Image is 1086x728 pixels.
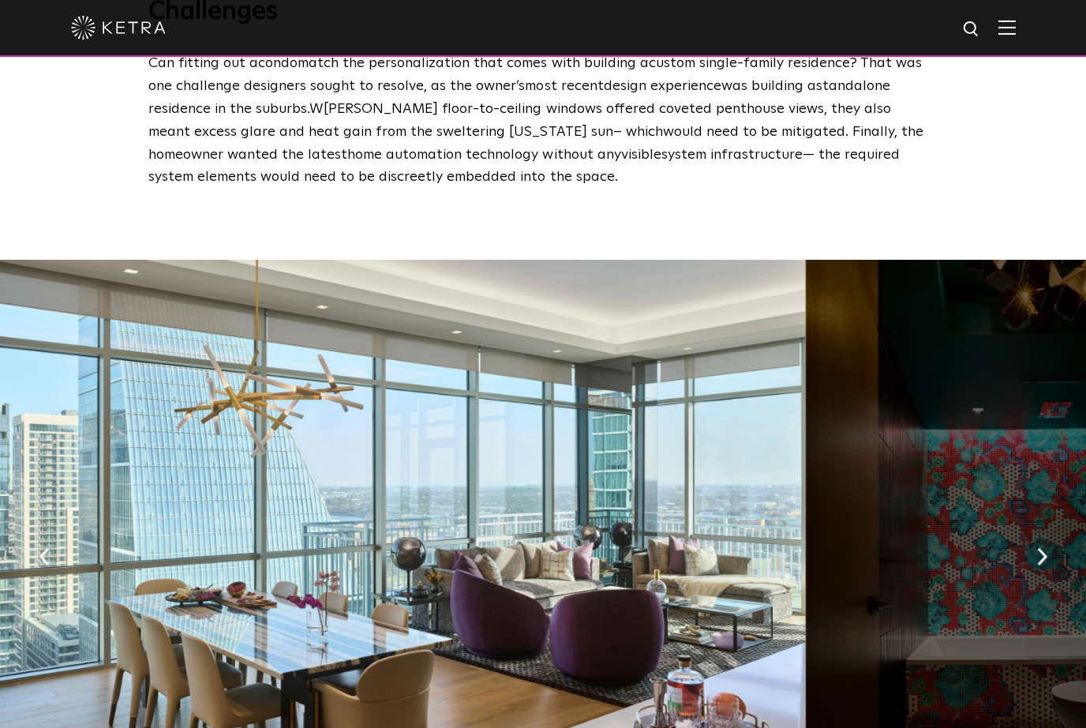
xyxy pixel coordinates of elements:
[721,79,815,93] span: was building a
[39,547,50,565] img: arrow-left-black.svg
[347,148,620,162] span: home automation technology without any
[1036,547,1047,565] img: arrow-right-black.svg
[603,79,721,93] span: design experience
[998,20,1015,35] img: Hamburger%20Nav.svg
[309,102,324,116] span: W
[148,102,890,139] span: [PERSON_NAME] floor-to-ceiling windows offered coveted penthouse views, they also meant excess gl...
[148,56,258,70] span: Can fitting out a
[620,148,661,162] span: visible
[525,79,603,93] span: most recent
[961,20,981,39] img: search icon
[148,125,923,162] span: would need to be mitigated. Finally, the homeowner wanted the latest
[612,125,662,139] span: – which
[298,56,648,70] span: match the personalization that comes with building a
[71,16,166,39] img: ketra-logo-2019-white
[258,56,298,70] span: condo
